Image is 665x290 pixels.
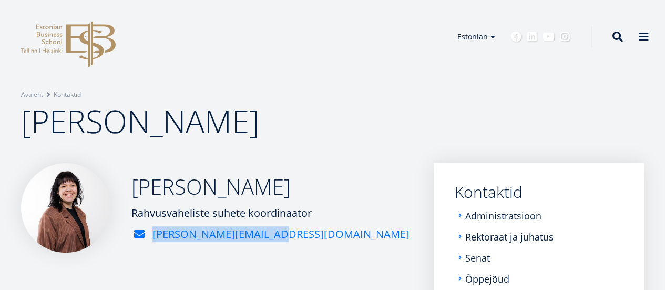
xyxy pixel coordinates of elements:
[543,32,555,42] a: Youtube
[131,205,410,221] div: Rahvusvaheliste suhete koordinaator
[465,253,490,263] a: Senat
[465,211,541,221] a: Administratsioon
[21,163,110,253] img: Karolina Kuusik
[455,184,623,200] a: Kontaktid
[560,32,570,42] a: Instagram
[511,32,521,42] a: Facebook
[21,89,43,100] a: Avaleht
[465,274,509,284] a: Õppejõud
[527,32,537,42] a: Linkedin
[21,99,259,143] span: [PERSON_NAME]
[54,89,81,100] a: Kontaktid
[131,174,410,200] h2: [PERSON_NAME]
[465,232,554,242] a: Rektoraat ja juhatus
[152,226,410,242] a: [PERSON_NAME][EMAIL_ADDRESS][DOMAIN_NAME]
